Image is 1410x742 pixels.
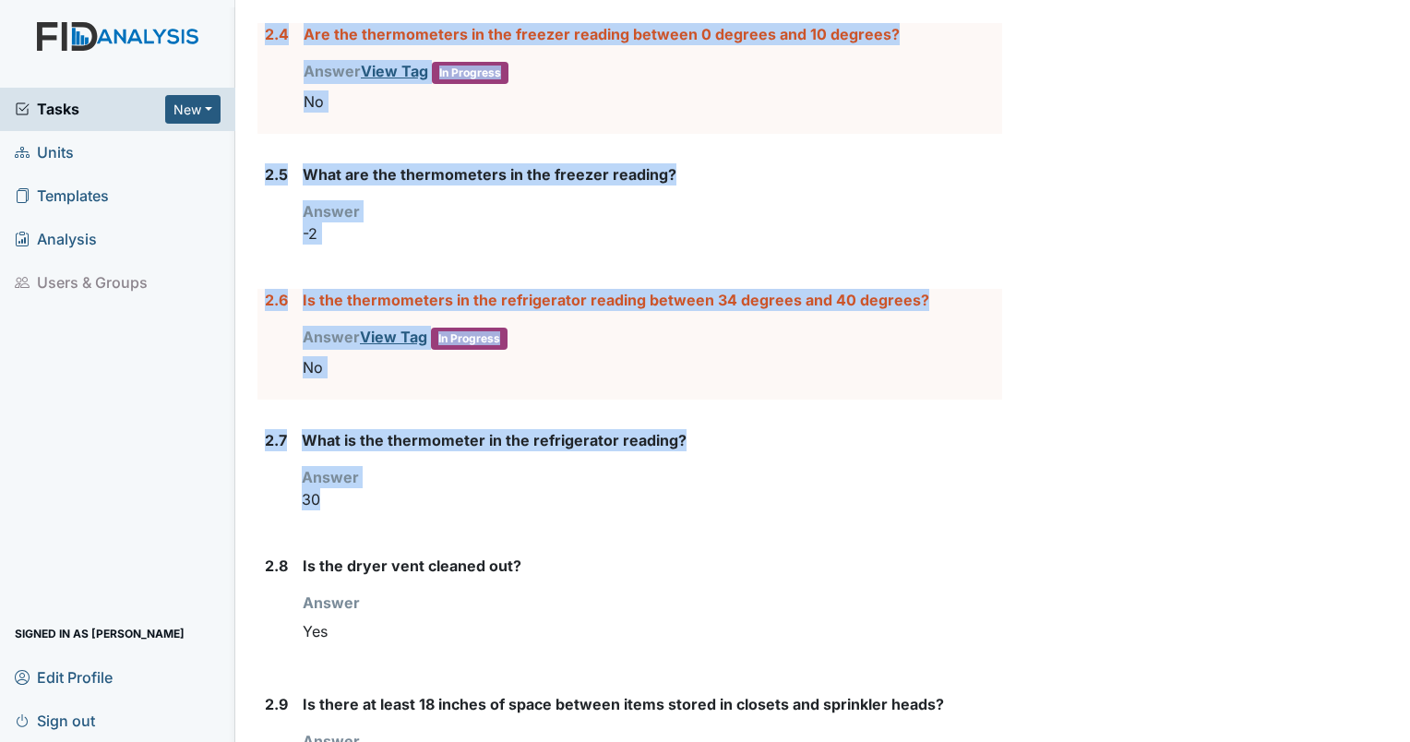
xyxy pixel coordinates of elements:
[304,84,1002,119] div: No
[302,429,687,451] label: What is the thermometer in the refrigerator reading?
[302,488,1002,510] p: 30
[303,328,508,346] strong: Answer
[15,663,113,691] span: Edit Profile
[15,138,74,167] span: Units
[303,350,1002,385] div: No
[303,289,929,311] label: Is the thermometers in the refrigerator reading between 34 degrees and 40 degrees?
[265,429,287,451] label: 2.7
[303,222,1002,245] p: -2
[361,62,428,80] a: View Tag
[303,614,1002,649] div: Yes
[303,693,944,715] label: Is there at least 18 inches of space between items stored in closets and sprinkler heads?
[431,328,508,350] span: In Progress
[15,98,165,120] a: Tasks
[15,182,109,210] span: Templates
[15,619,185,648] span: Signed in as [PERSON_NAME]
[265,163,288,185] label: 2.5
[303,202,360,221] strong: Answer
[265,23,289,45] label: 2.4
[165,95,221,124] button: New
[360,328,427,346] a: View Tag
[304,62,508,80] strong: Answer
[265,693,288,715] label: 2.9
[15,225,97,254] span: Analysis
[303,163,676,185] label: What are the thermometers in the freezer reading?
[265,555,288,577] label: 2.8
[432,62,508,84] span: In Progress
[265,289,288,311] label: 2.6
[303,555,521,577] label: Is the dryer vent cleaned out?
[15,706,95,735] span: Sign out
[302,468,359,486] strong: Answer
[303,593,360,612] strong: Answer
[304,23,900,45] label: Are the thermometers in the freezer reading between 0 degrees and 10 degrees?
